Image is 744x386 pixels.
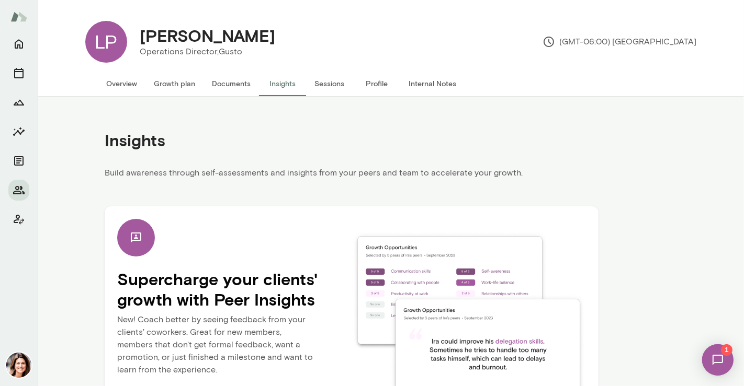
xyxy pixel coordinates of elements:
button: Growth plan [145,71,204,96]
button: Sessions [306,71,353,96]
button: Members [8,180,29,201]
h4: Supercharge your clients' growth with Peer Insights [117,269,352,309]
button: Home [8,33,29,54]
button: Profile [353,71,400,96]
button: Documents [8,150,29,171]
div: LP [85,21,127,63]
button: Client app [8,209,29,230]
button: Internal Notes [400,71,465,96]
button: Insights [8,121,29,142]
h4: Insights [105,130,165,150]
button: Insights [259,71,306,96]
p: Operations Director, Gusto [140,45,275,58]
p: Build awareness through self-assessments and insights from your peers and team to accelerate your... [105,167,599,185]
h4: [PERSON_NAME] [140,26,275,45]
button: Sessions [8,63,29,84]
button: Documents [204,71,259,96]
img: Gwen Throckmorton [6,353,31,378]
button: Growth Plan [8,92,29,113]
img: Mento [10,7,27,27]
p: (GMT-06:00) [GEOGRAPHIC_DATA] [543,36,696,48]
button: Overview [98,71,145,96]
